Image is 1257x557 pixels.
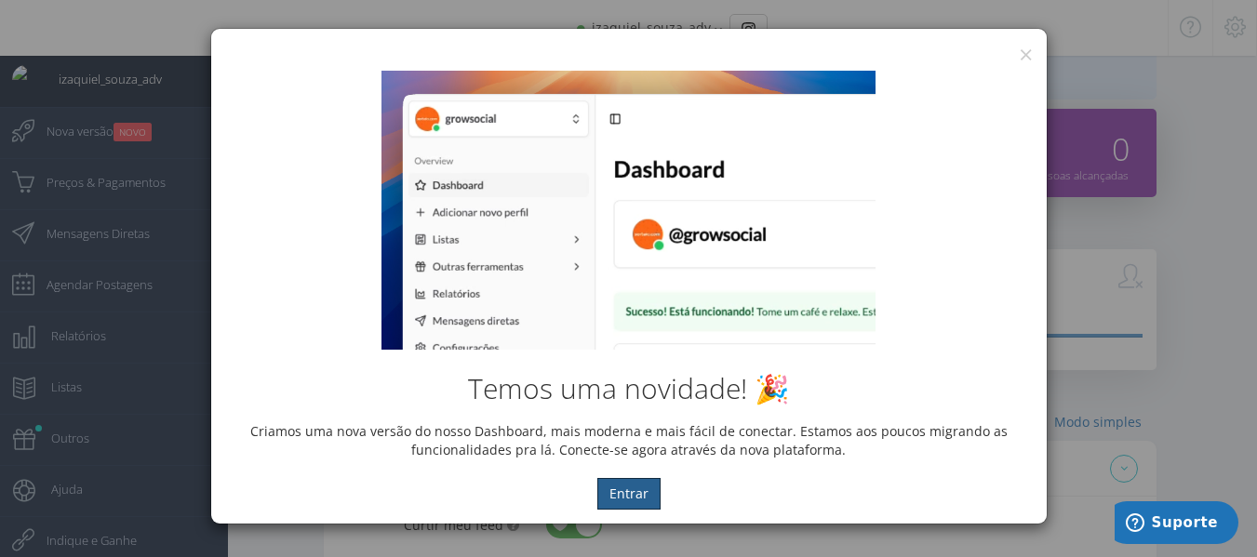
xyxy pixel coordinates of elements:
button: Entrar [597,478,661,510]
iframe: Abre um widget para que você possa encontrar mais informações [1115,501,1238,548]
p: Criamos uma nova versão do nosso Dashboard, mais moderna e mais fácil de conectar. Estamos aos po... [225,422,1033,459]
img: New Dashboard [381,71,875,350]
button: × [1019,42,1033,67]
h2: Temos uma novidade! 🎉 [225,373,1033,404]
